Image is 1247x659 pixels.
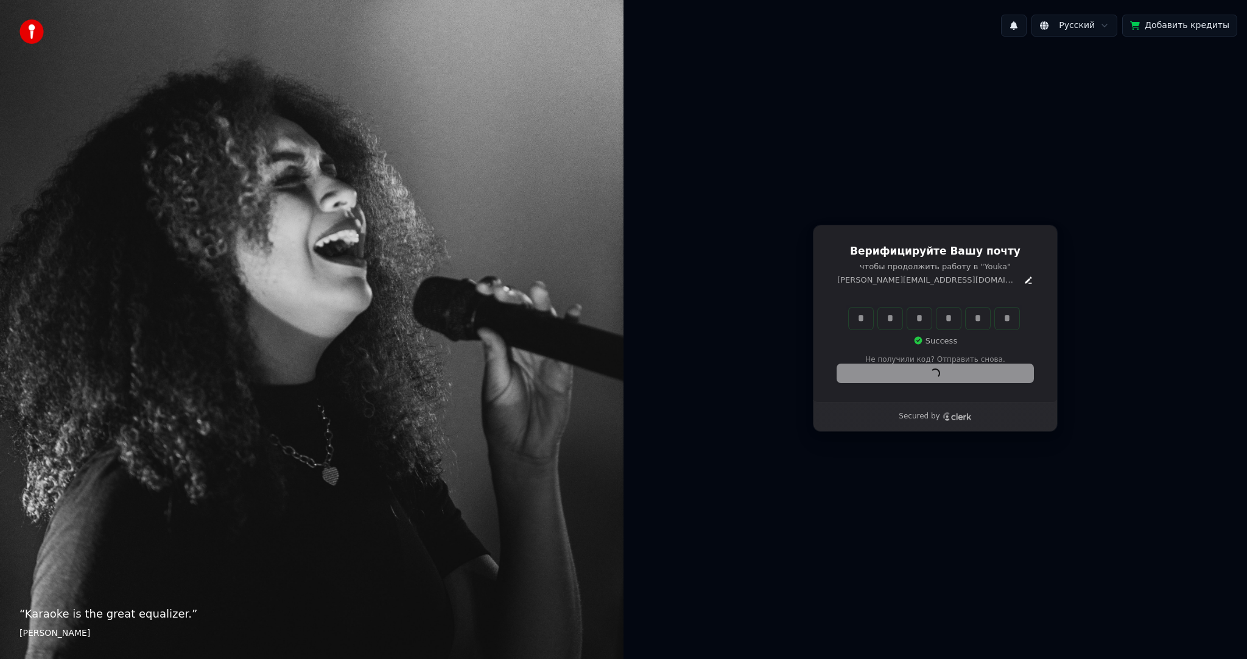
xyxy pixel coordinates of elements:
[899,412,940,421] p: Secured by
[846,305,1022,332] div: Verification code input
[837,275,1019,286] p: [PERSON_NAME][EMAIL_ADDRESS][DOMAIN_NAME]
[1024,275,1033,285] button: Edit
[913,336,957,347] p: Success
[19,605,604,622] p: “ Karaoke is the great equalizer. ”
[837,261,1033,272] p: чтобы продолжить работу в "Youka"
[1122,15,1237,37] button: Добавить кредиты
[19,627,604,640] footer: [PERSON_NAME]
[943,412,972,421] a: Clerk logo
[837,244,1033,259] h1: Верифицируйте Вашу почту
[19,19,44,44] img: youka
